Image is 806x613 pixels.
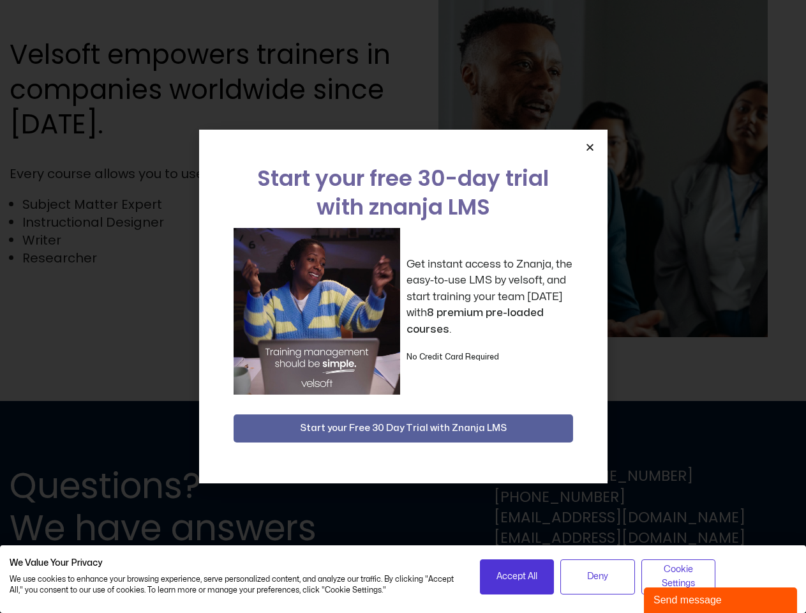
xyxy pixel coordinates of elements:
[480,559,555,594] button: Accept all cookies
[234,228,400,395] img: a woman sitting at her laptop dancing
[585,142,595,152] a: Close
[650,563,708,591] span: Cookie Settings
[587,570,608,584] span: Deny
[10,557,461,569] h2: We Value Your Privacy
[10,574,461,596] p: We use cookies to enhance your browsing experience, serve personalized content, and analyze our t...
[496,570,537,584] span: Accept All
[641,559,716,594] button: Adjust cookie preferences
[234,414,573,443] button: Start your Free 30 Day Trial with Znanja LMS
[234,164,573,222] h2: Start your free 30-day trial with znanja LMS
[300,421,507,436] span: Start your Free 30 Day Trial with Znanja LMS
[560,559,635,594] button: Deny all cookies
[644,585,800,613] iframe: chat widget
[407,256,573,338] p: Get instant access to Znanja, the easy-to-use LMS by velsoft, and start training your team [DATE]...
[407,307,544,335] strong: 8 premium pre-loaded courses
[407,353,499,361] strong: No Credit Card Required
